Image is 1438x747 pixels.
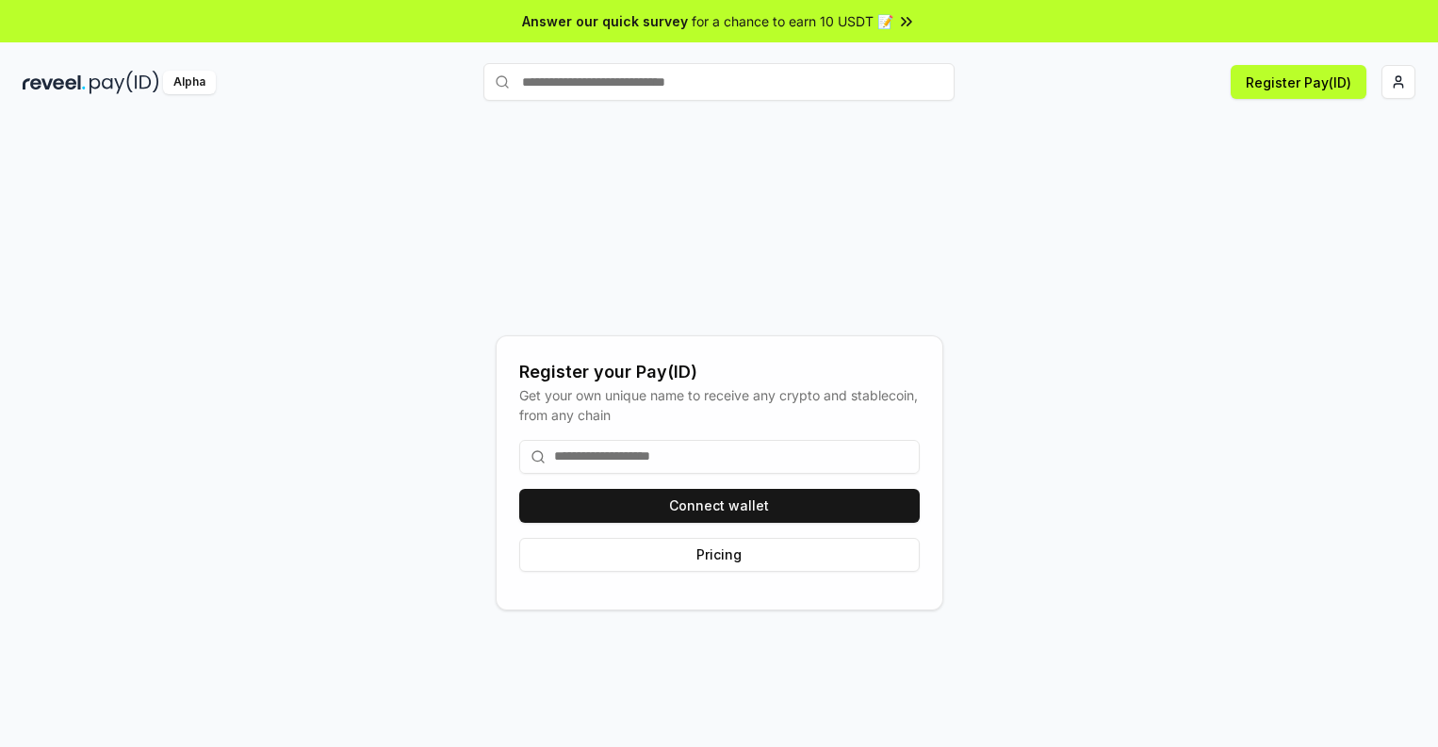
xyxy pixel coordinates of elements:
button: Register Pay(ID) [1231,65,1366,99]
div: Alpha [163,71,216,94]
span: Answer our quick survey [522,11,688,31]
div: Register your Pay(ID) [519,359,920,385]
button: Connect wallet [519,489,920,523]
button: Pricing [519,538,920,572]
img: pay_id [90,71,159,94]
span: for a chance to earn 10 USDT 📝 [692,11,893,31]
img: reveel_dark [23,71,86,94]
div: Get your own unique name to receive any crypto and stablecoin, from any chain [519,385,920,425]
